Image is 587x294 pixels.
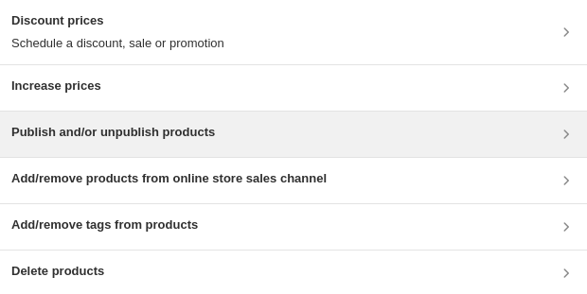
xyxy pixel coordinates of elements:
[11,123,215,142] h3: Publish and/or unpublish products
[11,262,104,281] h3: Delete products
[11,169,327,188] h3: Add/remove products from online store sales channel
[11,34,224,53] p: Schedule a discount, sale or promotion
[11,77,101,95] h3: Increase prices
[11,216,198,234] h3: Add/remove tags from products
[11,11,224,30] h3: Discount prices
